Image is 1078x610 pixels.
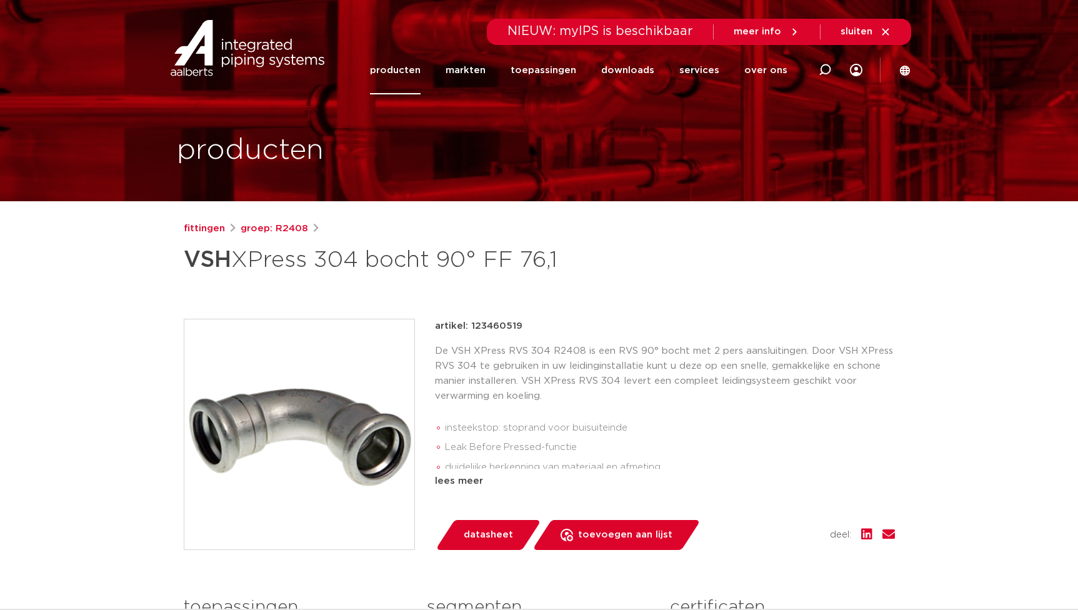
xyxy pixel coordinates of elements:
[841,27,872,36] span: sluiten
[241,221,308,236] a: groep: R2408
[435,474,895,489] div: lees meer
[177,131,324,171] h1: producten
[601,46,654,94] a: downloads
[184,221,225,236] a: fittingen
[841,26,891,37] a: sluiten
[464,525,513,545] span: datasheet
[184,241,653,279] h1: XPress 304 bocht 90° FF 76,1
[184,249,231,271] strong: VSH
[435,344,895,404] p: De VSH XPress RVS 304 R2408 is een RVS 90° bocht met 2 pers aansluitingen. Door VSH XPress RVS 30...
[744,46,787,94] a: over ons
[734,26,800,37] a: meer info
[445,418,895,438] li: insteekstop: stoprand voor buisuiteinde
[734,27,781,36] span: meer info
[370,46,421,94] a: producten
[445,437,895,457] li: Leak Before Pressed-functie
[435,319,522,334] p: artikel: 123460519
[445,457,895,477] li: duidelijke herkenning van materiaal en afmeting
[679,46,719,94] a: services
[830,527,851,542] span: deel:
[507,25,693,37] span: NIEUW: myIPS is beschikbaar
[578,525,672,545] span: toevoegen aan lijst
[435,520,541,550] a: datasheet
[184,319,414,549] img: Product Image for VSH XPress 304 bocht 90° FF 76,1
[511,46,576,94] a: toepassingen
[370,46,787,94] nav: Menu
[446,46,486,94] a: markten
